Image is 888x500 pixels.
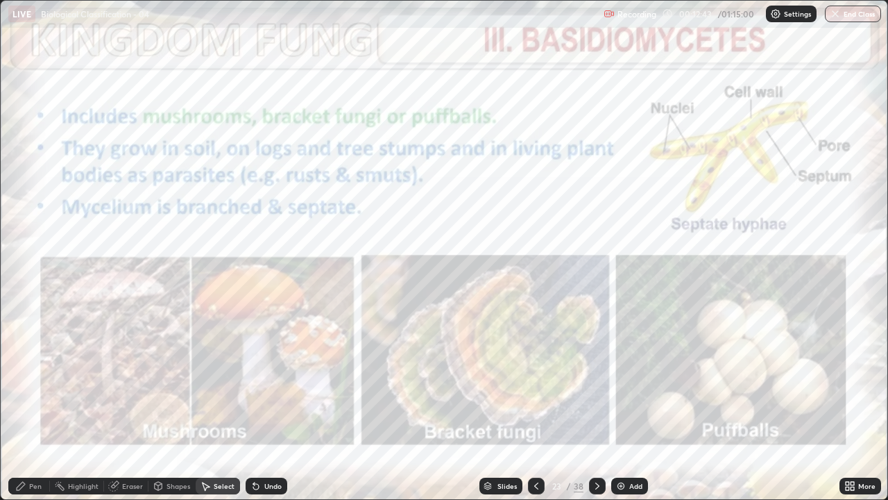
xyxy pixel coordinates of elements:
[574,480,583,492] div: 38
[68,483,99,490] div: Highlight
[122,483,143,490] div: Eraser
[617,9,656,19] p: Recording
[166,483,190,490] div: Shapes
[784,10,811,17] p: Settings
[615,481,626,492] img: add-slide-button
[550,482,564,490] div: 23
[770,8,781,19] img: class-settings-icons
[825,6,881,22] button: End Class
[214,483,234,490] div: Select
[29,483,42,490] div: Pen
[567,482,571,490] div: /
[858,483,876,490] div: More
[12,8,31,19] p: LIVE
[41,8,149,19] p: Biological Classification - 04
[604,8,615,19] img: recording.375f2c34.svg
[629,483,642,490] div: Add
[497,483,517,490] div: Slides
[830,8,841,19] img: end-class-cross
[264,483,282,490] div: Undo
